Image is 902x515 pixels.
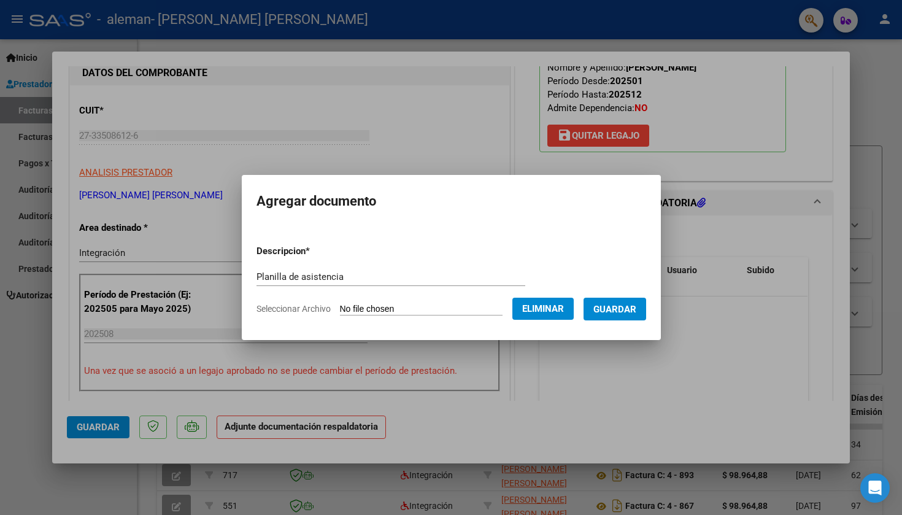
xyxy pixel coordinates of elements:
[860,473,890,503] div: Open Intercom Messenger
[256,244,374,258] p: Descripcion
[256,304,331,314] span: Seleccionar Archivo
[522,303,564,314] span: Eliminar
[512,298,574,320] button: Eliminar
[584,298,646,320] button: Guardar
[256,190,646,213] h2: Agregar documento
[593,304,636,315] span: Guardar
